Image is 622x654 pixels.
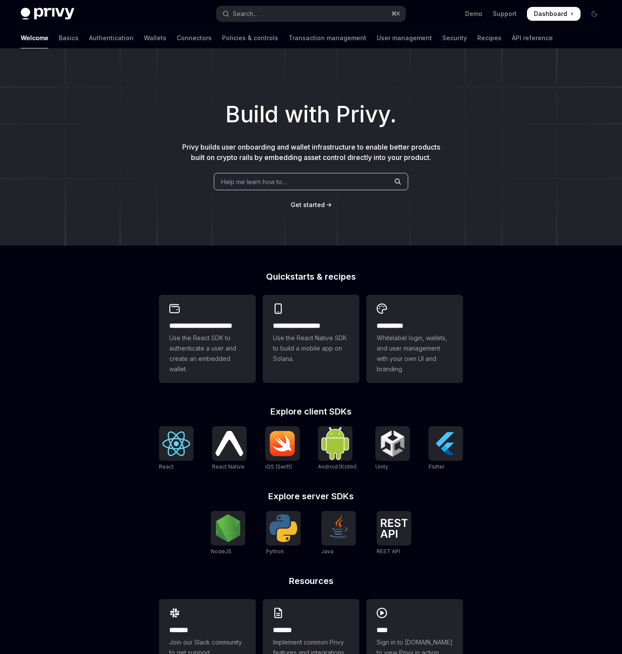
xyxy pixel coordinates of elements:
h2: Resources [159,577,463,585]
span: Python [266,548,284,555]
h2: Explore server SDKs [159,492,463,501]
a: iOS (Swift)iOS (Swift) [265,426,300,471]
span: REST API [377,548,400,555]
span: Whitelabel login, wallets, and user management with your own UI and branding. [377,333,453,374]
a: REST APIREST API [377,511,411,556]
a: **** *****Whitelabel login, wallets, and user management with your own UI and branding. [366,295,463,383]
a: Get started [291,201,325,209]
a: Dashboard [527,7,581,21]
img: Python [270,514,297,542]
h2: Explore client SDKs [159,407,463,416]
a: API reference [512,28,553,48]
img: NodeJS [214,514,242,542]
button: Open search [216,6,405,22]
a: Authentication [89,28,133,48]
a: Demo [465,10,482,18]
a: Support [493,10,517,18]
h2: Quickstarts & recipes [159,272,463,281]
img: React [162,431,190,456]
span: Help me learn how to… [221,177,287,186]
a: Recipes [477,28,501,48]
a: **** **** **** ***Use the React Native SDK to build a mobile app on Solana. [263,295,359,383]
a: User management [377,28,432,48]
span: React Native [212,463,244,470]
img: REST API [380,519,408,538]
a: Wallets [144,28,166,48]
a: UnityUnity [375,426,410,471]
h1: Build with Privy. [14,98,608,131]
img: dark logo [21,8,74,20]
span: NodeJS [211,548,232,555]
a: NodeJSNodeJS [211,511,245,556]
a: Policies & controls [222,28,278,48]
a: Android (Kotlin)Android (Kotlin) [318,426,357,471]
span: Flutter [428,463,444,470]
span: ⌘ K [391,10,400,17]
span: Use the React Native SDK to build a mobile app on Solana. [273,333,349,364]
img: Java [325,514,352,542]
a: Basics [59,28,79,48]
a: JavaJava [321,511,356,556]
a: ReactReact [159,426,194,471]
a: React NativeReact Native [212,426,247,471]
img: Unity [379,430,406,457]
span: Android (Kotlin) [318,463,357,470]
a: FlutterFlutter [428,426,463,471]
img: Flutter [432,430,460,457]
span: Get started [291,201,325,208]
img: React Native [216,431,243,456]
span: Privy builds user onboarding and wallet infrastructure to enable better products built on crypto ... [182,143,440,162]
span: React [159,463,174,470]
img: iOS (Swift) [269,431,296,456]
a: PythonPython [266,511,301,556]
a: Connectors [177,28,212,48]
img: Android (Kotlin) [321,427,349,459]
span: Unity [375,463,388,470]
a: Welcome [21,28,48,48]
span: Java [321,548,333,555]
span: Dashboard [534,10,567,18]
a: Transaction management [289,28,366,48]
a: Security [442,28,467,48]
button: Toggle dark mode [587,7,601,21]
span: Use the React SDK to authenticate a user and create an embedded wallet. [169,333,245,374]
div: Search... [233,9,257,19]
span: iOS (Swift) [265,463,292,470]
